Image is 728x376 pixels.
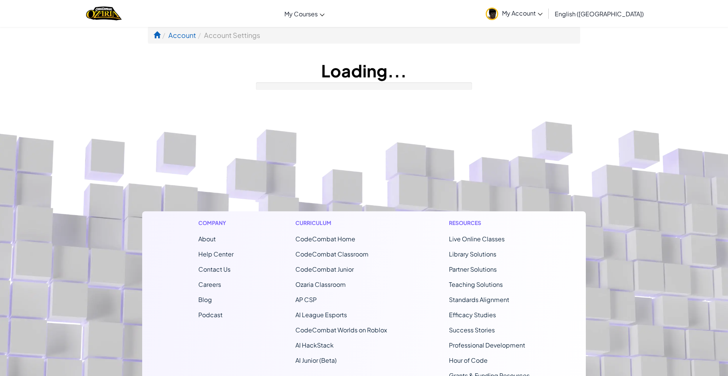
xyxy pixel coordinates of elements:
a: Careers [198,280,221,288]
a: Library Solutions [449,250,496,258]
h1: Company [198,219,234,227]
a: Teaching Solutions [449,280,503,288]
a: CodeCombat Junior [295,265,354,273]
a: AI Junior (Beta) [295,356,337,364]
li: Account Settings [196,30,260,41]
h1: Loading... [148,59,580,82]
a: Blog [198,296,212,304]
h1: Resources [449,219,530,227]
a: Help Center [198,250,234,258]
a: English ([GEOGRAPHIC_DATA]) [551,3,648,24]
span: English ([GEOGRAPHIC_DATA]) [555,10,644,18]
a: CodeCombat Worlds on Roblox [295,326,387,334]
img: avatar [486,8,498,20]
a: Ozaria by CodeCombat logo [86,6,121,21]
a: My Account [482,2,546,25]
a: CodeCombat Classroom [295,250,369,258]
a: Ozaria Classroom [295,280,346,288]
a: Account [168,31,196,39]
a: Success Stories [449,326,495,334]
a: My Courses [281,3,328,24]
span: CodeCombat Home [295,235,355,243]
a: Partner Solutions [449,265,497,273]
h1: Curriculum [295,219,387,227]
a: Standards Alignment [449,296,509,304]
span: My Courses [284,10,318,18]
a: Live Online Classes [449,235,505,243]
a: Hour of Code [449,356,488,364]
a: AI League Esports [295,311,347,319]
a: Professional Development [449,341,525,349]
a: AP CSP [295,296,317,304]
span: My Account [502,9,543,17]
span: Contact Us [198,265,231,273]
a: Podcast [198,311,223,319]
a: Efficacy Studies [449,311,496,319]
a: AI HackStack [295,341,334,349]
a: About [198,235,216,243]
img: Home [86,6,121,21]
